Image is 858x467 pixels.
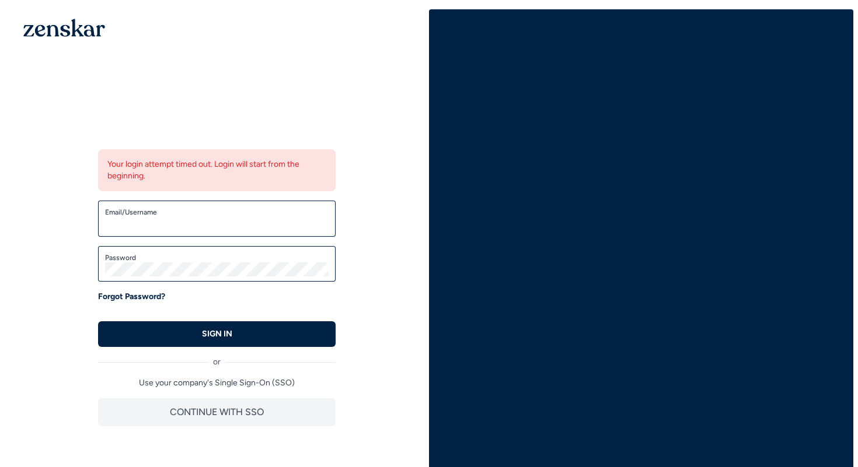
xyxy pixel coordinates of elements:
a: Forgot Password? [98,291,165,303]
div: or [98,347,336,368]
button: CONTINUE WITH SSO [98,398,336,426]
p: SIGN IN [202,328,232,340]
button: SIGN IN [98,321,336,347]
label: Password [105,253,329,262]
label: Email/Username [105,208,329,217]
p: Use your company's Single Sign-On (SSO) [98,377,336,389]
div: Your login attempt timed out. Login will start from the beginning. [98,149,336,191]
img: 1OGAJ2xQqyY4LXKgY66KYq0eOWRCkrZdAb3gUhuVAqdWPZE9SRJmCz+oDMSn4zDLXe31Ii730ItAGKgCKgCCgCikA4Av8PJUP... [23,19,105,37]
